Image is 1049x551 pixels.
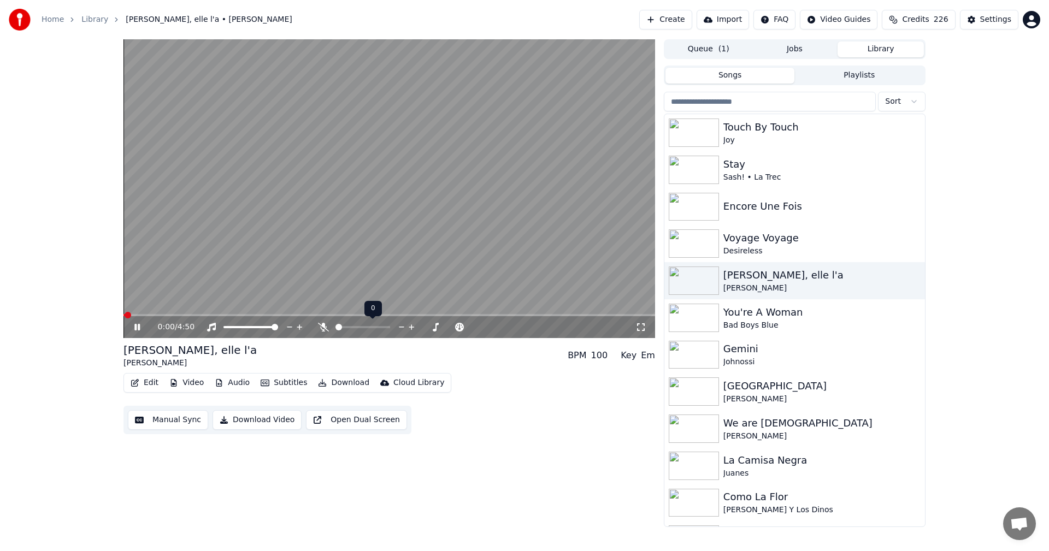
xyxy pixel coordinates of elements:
[723,135,921,146] div: Joy
[641,349,655,362] div: Em
[723,283,921,294] div: [PERSON_NAME]
[364,301,382,316] div: 0
[723,320,921,331] div: Bad Boys Blue
[723,199,921,214] div: Encore Une Fois
[723,357,921,368] div: Johnossi
[838,42,924,57] button: Library
[42,14,292,25] nav: breadcrumb
[752,42,838,57] button: Jobs
[210,375,254,390] button: Audio
[723,431,921,442] div: [PERSON_NAME]
[723,416,921,431] div: We are [DEMOGRAPHIC_DATA]
[723,378,921,394] div: [GEOGRAPHIC_DATA]
[165,375,208,390] button: Video
[126,375,163,390] button: Edit
[42,14,64,25] a: Home
[723,341,921,357] div: Gemini
[158,322,184,333] div: /
[723,268,921,283] div: [PERSON_NAME], elle l'a
[158,322,175,333] span: 0:00
[621,349,637,362] div: Key
[753,10,795,29] button: FAQ
[885,96,901,107] span: Sort
[723,453,921,468] div: La Camisa Negra
[81,14,108,25] a: Library
[960,10,1018,29] button: Settings
[306,410,407,430] button: Open Dual Screen
[723,394,921,405] div: [PERSON_NAME]
[393,377,444,388] div: Cloud Library
[723,305,921,320] div: You're A Woman
[9,9,31,31] img: youka
[697,10,749,29] button: Import
[178,322,195,333] span: 4:50
[665,42,752,57] button: Queue
[980,14,1011,25] div: Settings
[665,68,795,84] button: Songs
[723,505,921,516] div: [PERSON_NAME] Y Los Dinos
[882,10,955,29] button: Credits226
[591,349,608,362] div: 100
[639,10,692,29] button: Create
[1003,507,1036,540] a: Öppna chatt
[723,157,921,172] div: Stay
[723,468,921,479] div: Juanes
[568,349,586,362] div: BPM
[123,342,257,358] div: [PERSON_NAME], elle l'a
[213,410,302,430] button: Download Video
[723,120,921,135] div: Touch By Touch
[723,230,921,246] div: Voyage Voyage
[723,489,921,505] div: Como La Flor
[723,172,921,183] div: Sash! • La Trec
[723,246,921,257] div: Desireless
[718,44,729,55] span: ( 1 )
[800,10,877,29] button: Video Guides
[314,375,374,390] button: Download
[256,375,311,390] button: Subtitles
[934,14,948,25] span: 226
[902,14,929,25] span: Credits
[126,14,292,25] span: [PERSON_NAME], elle l'a • [PERSON_NAME]
[794,68,924,84] button: Playlists
[123,358,257,369] div: [PERSON_NAME]
[128,410,208,430] button: Manual Sync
